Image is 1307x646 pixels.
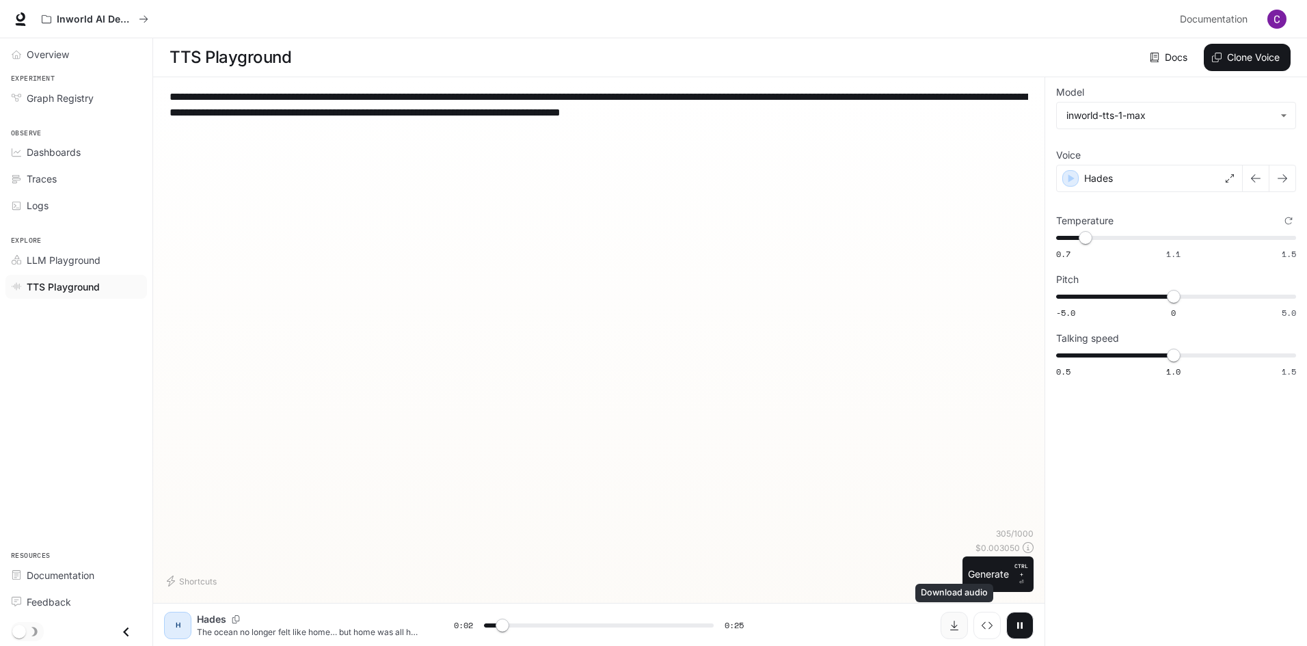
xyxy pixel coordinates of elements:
[1282,366,1296,377] span: 1.5
[973,612,1001,639] button: Inspect
[5,86,147,110] a: Graph Registry
[5,42,147,66] a: Overview
[27,91,94,105] span: Graph Registry
[1057,103,1295,129] div: inworld-tts-1-max
[5,193,147,217] a: Logs
[5,563,147,587] a: Documentation
[167,615,189,636] div: H
[1166,366,1181,377] span: 1.0
[27,280,100,294] span: TTS Playground
[1171,307,1176,319] span: 0
[1282,307,1296,319] span: 5.0
[1056,248,1070,260] span: 0.7
[1056,307,1075,319] span: -5.0
[5,167,147,191] a: Traces
[197,613,226,626] p: Hades
[170,44,291,71] h1: TTS Playground
[1056,150,1081,160] p: Voice
[1084,172,1113,185] p: Hades
[27,172,57,186] span: Traces
[27,145,81,159] span: Dashboards
[1056,216,1114,226] p: Temperature
[975,542,1020,554] p: $ 0.003050
[1174,5,1258,33] a: Documentation
[5,248,147,272] a: LLM Playground
[725,619,744,632] span: 0:25
[1014,562,1028,578] p: CTRL +
[996,528,1034,539] p: 305 / 1000
[5,590,147,614] a: Feedback
[5,275,147,299] a: TTS Playground
[1056,334,1119,343] p: Talking speed
[1282,248,1296,260] span: 1.5
[1056,88,1084,97] p: Model
[1180,11,1248,28] span: Documentation
[454,619,473,632] span: 0:02
[12,623,26,638] span: Dark mode toggle
[164,570,222,592] button: Shortcuts
[27,47,69,62] span: Overview
[1147,44,1193,71] a: Docs
[1166,248,1181,260] span: 1.1
[27,568,94,582] span: Documentation
[36,5,154,33] button: All workspaces
[111,618,142,646] button: Close drawer
[941,612,968,639] button: Download audio
[962,556,1034,592] button: GenerateCTRL +⏎
[5,140,147,164] a: Dashboards
[27,595,71,609] span: Feedback
[1263,5,1291,33] button: User avatar
[1056,366,1070,377] span: 0.5
[915,584,993,602] div: Download audio
[1267,10,1286,29] img: User avatar
[27,198,49,213] span: Logs
[57,14,133,25] p: Inworld AI Demos
[1066,109,1274,122] div: inworld-tts-1-max
[1281,213,1296,228] button: Reset to default
[1014,562,1028,587] p: ⏎
[226,615,245,623] button: Copy Voice ID
[1204,44,1291,71] button: Clone Voice
[27,253,100,267] span: LLM Playground
[1056,275,1079,284] p: Pitch
[197,626,421,638] p: The ocean no longer felt like home… but home was all he could cling to. Through jagged reefs and ...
